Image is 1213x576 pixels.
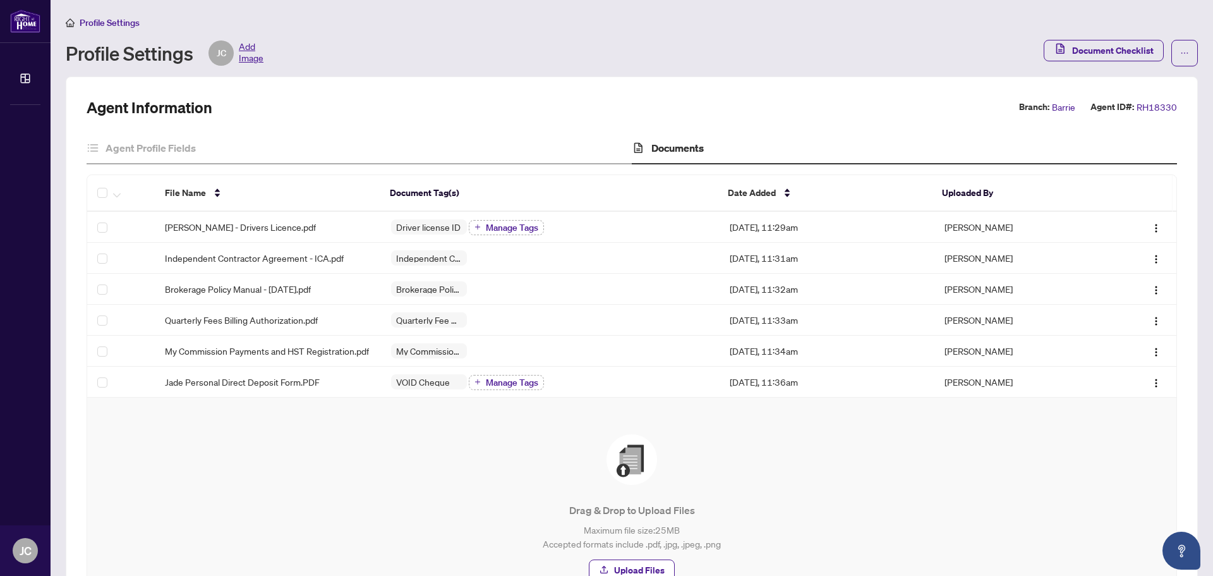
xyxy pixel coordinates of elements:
td: [DATE], 11:32am [720,274,934,305]
span: Jade Personal Direct Deposit Form.PDF [165,375,320,389]
span: [PERSON_NAME] - Drivers Licence.pdf [165,220,316,234]
span: Document Checklist [1072,40,1154,61]
td: [DATE], 11:36am [720,367,934,398]
span: VOID Cheque [391,377,455,386]
span: RH18330 [1137,100,1177,114]
img: Logo [1151,285,1161,295]
button: Logo [1146,341,1166,361]
td: [DATE], 11:31am [720,243,934,274]
button: Logo [1146,248,1166,268]
span: JC [217,46,226,60]
img: Logo [1151,316,1161,326]
button: Manage Tags [469,220,544,235]
button: Logo [1146,279,1166,299]
button: Manage Tags [469,375,544,390]
button: Logo [1146,372,1166,392]
p: Maximum file size: 25 MB Accepted formats include .pdf, .jpg, .jpeg, .png [112,523,1151,551]
td: [PERSON_NAME] [934,336,1104,367]
span: Date Added [728,186,776,200]
p: Drag & Drop to Upload Files [112,503,1151,518]
span: Driver license ID [391,223,466,231]
span: home [66,18,75,27]
span: My Commission Payments and HST Registration.pdf [165,344,369,358]
span: Barrie [1052,100,1075,114]
h4: Agent Profile Fields [106,140,196,156]
span: Manage Tags [486,378,538,387]
button: Document Checklist [1044,40,1164,61]
span: ellipsis [1180,49,1189,58]
button: Logo [1146,310,1166,330]
td: [DATE], 11:29am [720,212,934,243]
th: Date Added [718,175,932,212]
img: Logo [1151,254,1161,264]
h2: Agent Information [87,97,212,118]
span: plus [474,379,481,385]
span: Brokerage Policy Manual [391,285,467,293]
button: Logo [1146,217,1166,237]
span: My Commission Payments & HST Registration [391,346,467,355]
td: [PERSON_NAME] [934,305,1104,336]
span: File Name [165,186,206,200]
th: Document Tag(s) [380,175,718,212]
span: Independent Contractor Agreement - ICA.pdf [165,251,344,265]
td: [PERSON_NAME] [934,274,1104,305]
td: [PERSON_NAME] [934,243,1104,274]
label: Branch: [1019,100,1049,114]
span: Quarterly Fees Billing Authorization.pdf [165,313,318,327]
td: [DATE], 11:34am [720,336,934,367]
label: Agent ID#: [1090,100,1134,114]
img: Logo [1151,347,1161,357]
th: File Name [155,175,380,212]
span: Manage Tags [486,223,538,232]
th: Uploaded By [932,175,1101,212]
span: plus [474,224,481,230]
span: Add Image [239,40,263,66]
span: Brokerage Policy Manual - [DATE].pdf [165,282,311,296]
button: Open asap [1162,532,1200,570]
div: Profile Settings [66,40,263,66]
td: [PERSON_NAME] [934,212,1104,243]
span: Quarterly Fee Auto-Debit Authorization [391,316,467,324]
span: Profile Settings [80,17,140,28]
td: [PERSON_NAME] [934,367,1104,398]
span: JC [20,542,32,560]
img: Logo [1151,378,1161,388]
td: [DATE], 11:33am [720,305,934,336]
img: Logo [1151,223,1161,233]
span: Independent Contractor Agreement [391,254,467,262]
img: File Upload [606,434,657,485]
img: logo [10,9,40,33]
h4: Documents [651,140,704,156]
